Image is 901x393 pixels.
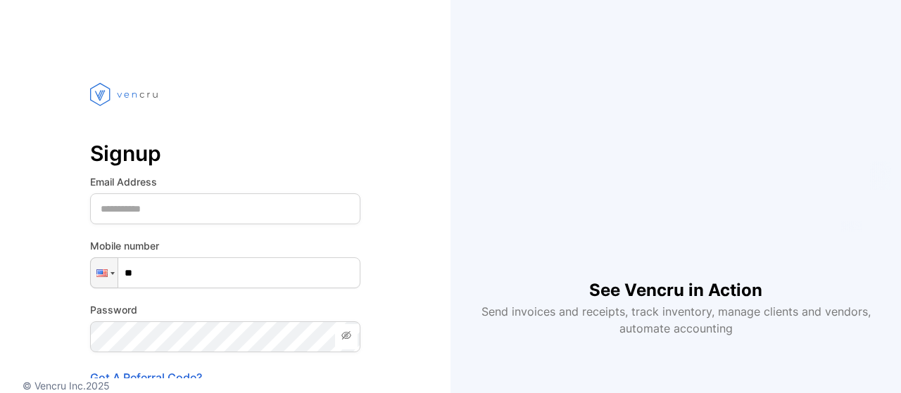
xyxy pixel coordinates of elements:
[90,302,360,317] label: Password
[589,255,762,303] h1: See Vencru in Action
[90,238,360,253] label: Mobile number
[90,369,360,386] p: Got A Referral Code?
[496,56,856,255] iframe: YouTube video player
[90,136,360,170] p: Signup
[473,303,878,337] p: Send invoices and receipts, track inventory, manage clients and vendors, automate accounting
[90,174,360,189] label: Email Address
[90,56,160,132] img: vencru logo
[91,258,118,288] div: United States: + 1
